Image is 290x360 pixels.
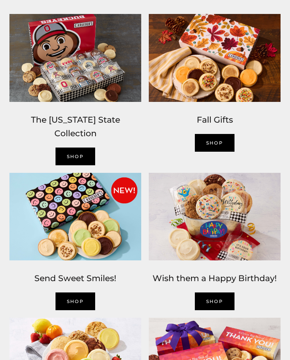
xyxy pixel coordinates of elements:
[6,169,145,265] img: C.Krueger’s image
[145,10,284,106] img: C.Krueger’s image
[9,113,141,141] h2: The [US_STATE] State Collection
[9,272,141,285] h2: Send Sweet Smiles!
[6,10,145,106] img: C.Krueger’s image
[195,292,235,310] a: SHOP
[195,134,235,152] a: SHOP
[145,169,284,265] img: C.Krueger’s image
[56,148,96,165] a: SHOP
[149,113,281,127] h2: Fall Gifts
[56,292,96,310] a: SHOP
[149,272,281,285] h2: Wish them a Happy Birthday!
